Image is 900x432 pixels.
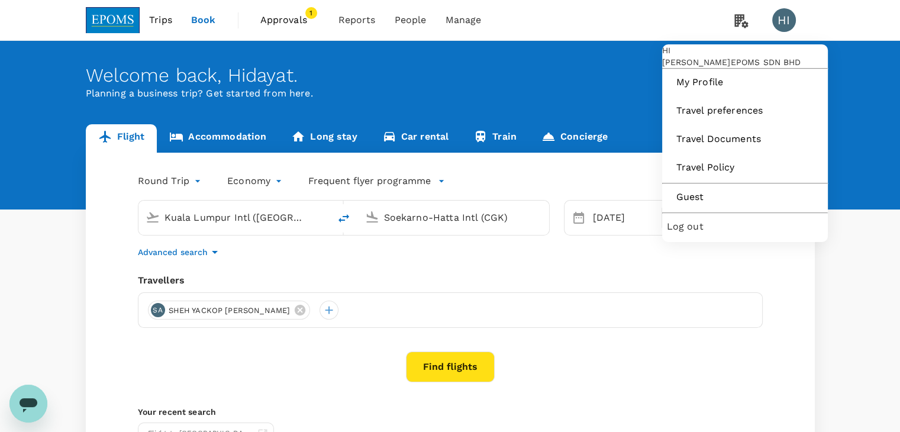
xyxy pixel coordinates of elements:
[338,13,376,27] span: Reports
[667,184,823,210] a: Guest
[330,204,358,233] button: delete
[227,172,285,191] div: Economy
[191,13,216,27] span: Book
[164,208,305,227] input: Depart from
[149,13,172,27] span: Trips
[461,124,529,153] a: Train
[9,385,47,423] iframe: Button to launch messaging window
[662,57,731,67] span: [PERSON_NAME]
[370,124,462,153] a: Car rental
[138,172,204,191] div: Round Trip
[384,208,524,227] input: Going to
[86,124,157,153] a: Flight
[667,98,823,124] a: Travel preferences
[667,69,823,95] a: My Profile
[676,190,814,204] span: Guest
[321,216,324,218] button: Open
[151,303,165,317] div: SA
[260,13,320,27] span: Approvals
[308,174,431,188] p: Frequent flyer programme
[676,160,814,175] span: Travel Policy
[662,44,828,56] div: HI
[730,57,801,67] span: EPOMS SDN BHD
[667,126,823,152] a: Travel Documents
[86,7,140,33] img: EPOMS SDN BHD
[676,104,814,118] span: Travel preferences
[279,124,369,153] a: Long stay
[86,65,815,86] div: Welcome back , Hidayat .
[667,214,823,240] div: Log out
[138,245,222,259] button: Advanced search
[138,406,763,418] p: Your recent search
[667,220,823,234] span: Log out
[157,124,279,153] a: Accommodation
[676,75,814,89] span: My Profile
[445,13,481,27] span: Manage
[676,132,814,146] span: Travel Documents
[308,174,445,188] button: Frequent flyer programme
[772,8,796,32] div: HI
[138,273,763,288] div: Travellers
[138,246,208,258] p: Advanced search
[588,206,659,230] div: [DATE]
[541,216,543,218] button: Open
[529,124,620,153] a: Concierge
[148,301,311,320] div: SASHEH YACKOP [PERSON_NAME]
[667,154,823,180] a: Travel Policy
[395,13,427,27] span: People
[305,7,317,19] span: 1
[406,352,495,382] button: Find flights
[86,86,815,101] p: Planning a business trip? Get started from here.
[162,305,298,317] span: SHEH YACKOP [PERSON_NAME]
